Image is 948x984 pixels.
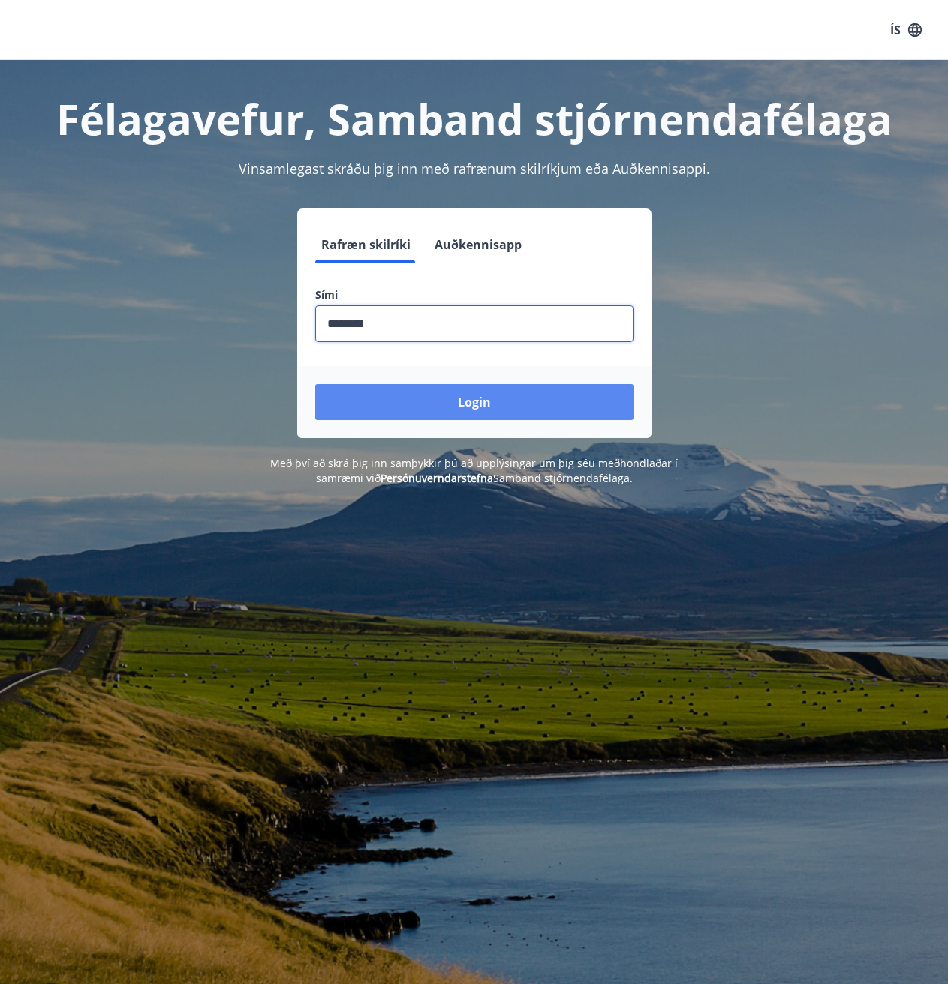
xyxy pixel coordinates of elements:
label: Sími [315,287,634,302]
h1: Félagavefur, Samband stjórnendafélaga [18,90,930,147]
button: Login [315,384,634,420]
button: Rafræn skilríki [315,226,417,262]
span: Vinsamlegast skráðu þig inn með rafrænum skilríkjum eða Auðkennisappi. [239,160,710,178]
button: ÍS [882,16,930,43]
button: Auðkennisapp [429,226,528,262]
a: Persónuverndarstefna [381,471,493,485]
span: Með því að skrá þig inn samþykkir þú að upplýsingar um þig séu meðhöndlaðar í samræmi við Samband... [270,456,678,485]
